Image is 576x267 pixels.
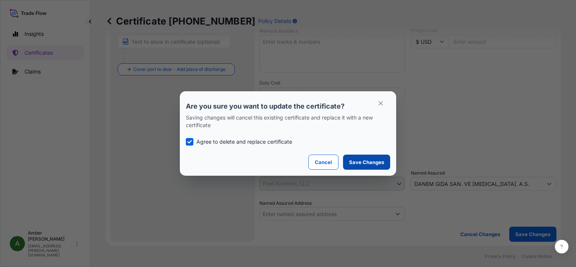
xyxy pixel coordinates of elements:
[315,158,332,166] p: Cancel
[343,155,390,170] button: Save Changes
[196,138,292,146] p: Agree to delete and replace certificate
[308,155,339,170] button: Cancel
[186,102,390,111] p: Are you sure you want to update the certificate?
[349,158,384,166] p: Save Changes
[186,114,390,129] p: Saving changes will cancel this existing certificate and replace it with a new certificate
